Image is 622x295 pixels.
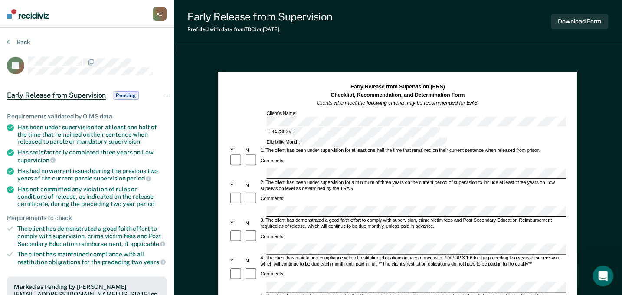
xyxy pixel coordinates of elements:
[259,196,286,202] div: Comments:
[265,111,614,127] div: Client's Name:
[244,220,259,226] div: N
[127,175,151,182] span: period
[17,157,56,164] span: supervision
[244,258,259,264] div: N
[259,272,286,278] div: Comments:
[259,148,566,154] div: 1. The client has been under supervision for at least one-half the time that remained on their cu...
[259,256,566,268] div: 4. The client has maintained compliance with all restitution obligations in accordance with PD/PO...
[593,265,613,286] iframe: Intercom live chat
[259,158,286,164] div: Comments:
[551,14,608,29] button: Download Form
[153,7,167,21] button: AC
[244,183,259,189] div: N
[113,91,139,100] span: Pending
[259,217,566,229] div: 3. The client has demonstrated a good faith effort to comply with supervision, crime victim fees ...
[265,127,441,137] div: TDCJ/SID #:
[317,100,479,106] em: Clients who meet the following criteria may be recommended for ERS.
[229,183,244,189] div: Y
[259,234,286,240] div: Comments:
[17,167,167,182] div: Has had no warrant issued during the previous two years of the current parole supervision
[229,258,244,264] div: Y
[187,10,333,23] div: Early Release from Supervision
[17,124,167,145] div: Has been under supervision for at least one half of the time that remained on their sentence when...
[7,9,49,19] img: Recidiviz
[17,225,167,247] div: The client has demonstrated a good faith effort to comply with supervision, crime victim fees and...
[137,200,154,207] span: period
[187,26,333,33] div: Prefilled with data from TDCJ on [DATE] .
[7,38,30,46] button: Back
[244,148,259,154] div: N
[7,214,167,222] div: Requirements to check
[350,84,445,90] strong: Early Release from Supervision (ERS)
[17,186,167,207] div: Has not committed any violation of rules or conditions of release, as indicated on the release ce...
[265,137,448,147] div: Eligibility Month:
[229,220,244,226] div: Y
[108,138,140,145] span: supervision
[17,251,167,265] div: The client has maintained compliance with all restitution obligations for the preceding two
[153,7,167,21] div: A C
[7,113,167,120] div: Requirements validated by OIMS data
[130,240,165,247] span: applicable
[229,148,244,154] div: Y
[259,180,566,192] div: 2. The client has been under supervision for a minimum of three years on the current period of su...
[331,92,465,98] strong: Checklist, Recommendation, and Determination Form
[17,149,167,164] div: Has satisfactorily completed three years on Low
[144,259,166,265] span: years
[7,91,106,100] span: Early Release from Supervision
